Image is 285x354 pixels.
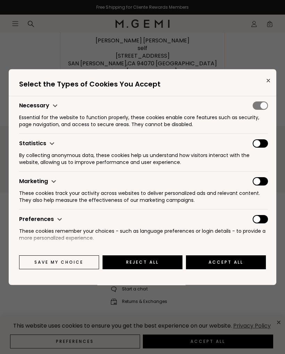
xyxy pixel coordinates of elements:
[9,80,277,97] p: Select the Types of Cookies You Accept
[19,102,49,109] span: Necessary
[55,216,64,223] button: Show functionality cookies
[19,190,268,204] p: These cookies track your activity across websites to deliver personalized ads and relevant conten...
[19,215,54,223] span: Preferences
[103,255,182,269] button: Reject All
[19,228,268,241] p: These cookies remember your choices - such as language preferences or login details - to provide ...
[19,255,99,269] button: Save my choice
[48,140,56,147] button: Show analytics cookies
[266,78,271,83] button: Close
[19,140,46,147] span: Statistics
[51,102,59,109] button: Show strict cookies
[186,255,266,269] button: Accept All
[19,178,48,185] span: Marketing
[49,178,58,185] button: Show marketing cookies
[19,114,268,128] p: Essential for the website to function properly, these cookies enable core features such as securi...
[19,152,268,166] p: By collecting anonymous data, these cookies help us understand how visitors interact with the web...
